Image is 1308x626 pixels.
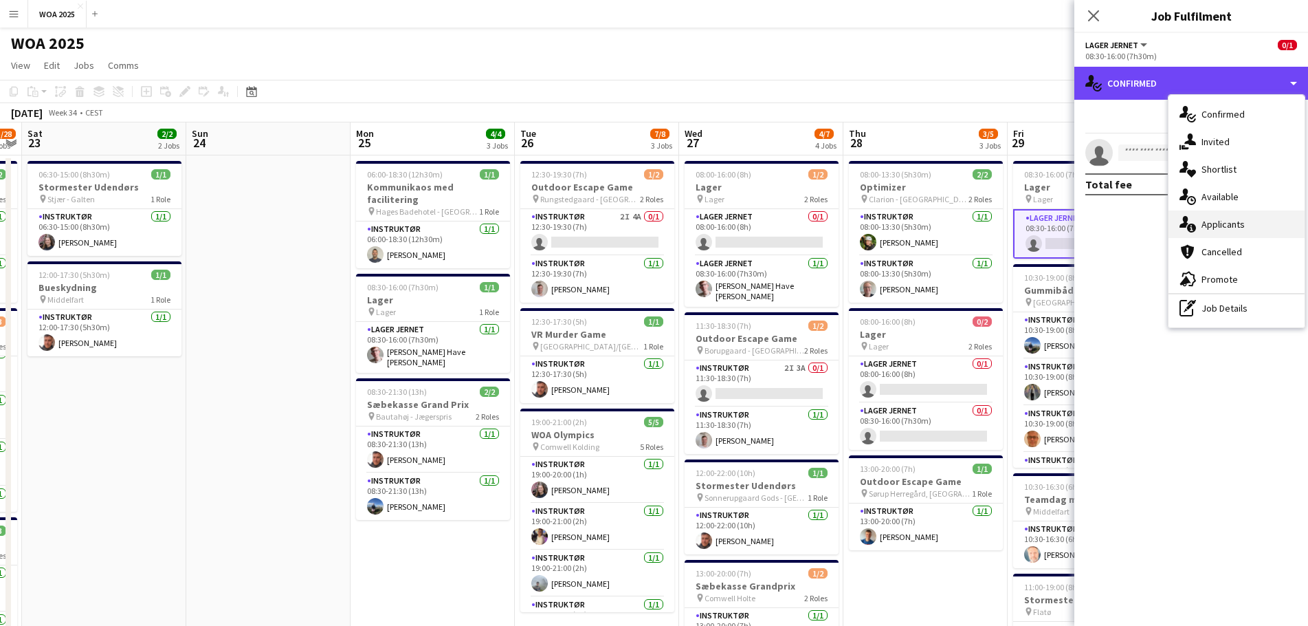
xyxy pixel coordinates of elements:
span: 1 Role [479,307,499,317]
span: 23 [25,135,43,151]
div: 13:00-20:00 (7h)1/1Outdoor Escape Game Sørup Herregård, [GEOGRAPHIC_DATA]1 RoleInstruktør1/113:00... [849,455,1003,550]
app-job-card: 08:00-16:00 (8h)0/2Lager Lager2 RolesLager Jernet0/108:00-16:00 (8h) Lager Jernet0/108:30-16:00 (... [849,308,1003,450]
span: Lager [705,194,724,204]
h3: Job Fulfilment [1074,7,1308,25]
div: 06:00-18:30 (12h30m)1/1Kommunikaos med facilitering Hages Badehotel - [GEOGRAPHIC_DATA]1 RoleInst... [356,161,510,268]
h3: Optimizer [849,181,1003,193]
span: 08:00-13:30 (5h30m) [860,169,931,180]
span: 2 Roles [968,341,992,352]
h3: Stormester Udendørs [1013,594,1167,606]
app-job-card: 19:00-21:00 (2h)5/5WOA Olympics Comwell Kolding5 RolesInstruktør1/119:00-20:00 (1h)[PERSON_NAME]I... [520,409,674,612]
app-card-role: Instruktør1/108:30-21:30 (13h)[PERSON_NAME] [356,427,510,473]
span: Tue [520,127,536,140]
app-card-role: Lager Jernet1/108:30-16:00 (7h30m)[PERSON_NAME] Have [PERSON_NAME] [685,256,839,307]
span: 11:30-18:30 (7h) [696,321,751,331]
h3: Sæbekasse Grand Prix [356,398,510,411]
div: 3 Jobs [979,140,1001,151]
div: Job Details [1168,294,1305,322]
a: Comms [102,56,144,74]
span: Middelfart [1033,506,1069,517]
div: 10:30-16:30 (6h)1/1Teamdag med læring Middelfart1 RoleInstruktør1/110:30-16:30 (6h)[PERSON_NAME] [1013,473,1167,568]
span: 12:30-19:30 (7h) [531,169,587,180]
span: Sat [27,127,43,140]
h1: WOA 2025 [11,33,85,54]
app-card-role: Instruktør1/113:00-20:00 (7h)[PERSON_NAME] [849,504,1003,550]
h3: Lager [685,181,839,193]
app-job-card: 08:30-16:00 (7h30m)0/1Lager Lager1 RoleLager Jernet1A0/108:30-16:00 (7h30m) [1013,161,1167,259]
h3: Bueskydning [27,281,181,294]
span: Clarion - [GEOGRAPHIC_DATA] [869,194,968,204]
button: WOA 2025 [28,1,87,28]
span: Mon [356,127,374,140]
app-card-role: Lager Jernet1/108:30-16:00 (7h30m)[PERSON_NAME] Have [PERSON_NAME] [356,322,510,373]
app-job-card: 12:30-19:30 (7h)1/2Outdoor Escape Game Rungstedgaard - [GEOGRAPHIC_DATA]2 RolesInstruktør2I4A0/11... [520,161,674,303]
app-card-role: Instruktør1/112:30-17:30 (5h)[PERSON_NAME] [520,356,674,403]
a: View [5,56,36,74]
span: 3/5 [979,129,998,139]
span: 12:30-17:30 (5h) [531,316,587,327]
span: 1/1 [151,169,170,180]
span: 2/2 [157,129,177,139]
h3: Stormester Udendørs [685,479,839,492]
app-card-role: Instruktør1/110:30-19:00 (8h30m)[PERSON_NAME] [1013,312,1167,359]
h3: Gummibådsregatta [1013,284,1167,296]
span: 26 [518,135,536,151]
h3: Stormester Udendørs [27,181,181,193]
app-card-role: Instruktør1/106:30-15:00 (8h30m)[PERSON_NAME] [27,209,181,256]
app-job-card: 08:30-16:00 (7h30m)1/1Lager Lager1 RoleLager Jernet1/108:30-16:00 (7h30m)[PERSON_NAME] Have [PERS... [356,274,510,373]
span: 4/7 [814,129,834,139]
span: 5/5 [644,417,663,427]
a: Edit [38,56,65,74]
app-card-role: Instruktør1/110:30-19:00 (8h30m) [1013,453,1167,499]
app-card-role: Instruktør1/112:00-22:00 (10h)[PERSON_NAME] [685,508,839,554]
app-card-role: Instruktør1/119:00-21:00 (2h)[PERSON_NAME] [520,504,674,550]
div: Shortlist [1168,155,1305,183]
app-card-role: Instruktør2I3A0/111:30-18:30 (7h) [685,360,839,407]
div: 4 Jobs [815,140,836,151]
app-job-card: 08:30-21:30 (13h)2/2Sæbekasse Grand Prix Bautahøj - Jægerspris2 RolesInstruktør1/108:30-21:30 (13... [356,378,510,520]
span: 2/2 [480,387,499,397]
app-card-role: Lager Jernet0/108:00-16:00 (8h) [685,209,839,256]
span: Rungstedgaard - [GEOGRAPHIC_DATA] [540,194,640,204]
div: Confirmed [1074,67,1308,100]
span: Lager [869,341,889,352]
span: Lager Jernet [1085,40,1138,50]
span: 1 Role [643,341,663,352]
span: 1 Role [808,493,828,503]
span: 2/2 [973,169,992,180]
span: 12:00-17:30 (5h30m) [38,270,110,280]
div: 3 Jobs [487,140,508,151]
span: Middelfart [47,294,84,305]
span: Borupgaard - [GEOGRAPHIC_DATA] [705,345,804,356]
div: 10:30-19:00 (8h30m)4/4Gummibådsregatta [GEOGRAPHIC_DATA]4 RolesInstruktør1/110:30-19:00 (8h30m)[P... [1013,264,1167,468]
div: Total fee [1085,177,1132,191]
span: 1/1 [644,316,663,327]
span: 11:00-19:00 (8h) [1024,582,1080,592]
span: 1 Role [151,294,170,305]
div: 08:30-16:00 (7h30m) [1085,51,1297,61]
a: Jobs [68,56,100,74]
span: 28 [847,135,866,151]
span: [GEOGRAPHIC_DATA]/[GEOGRAPHIC_DATA] [540,341,643,352]
div: 12:30-17:30 (5h)1/1VR Murder Game [GEOGRAPHIC_DATA]/[GEOGRAPHIC_DATA]1 RoleInstruktør1/112:30-17:... [520,308,674,403]
app-job-card: 08:00-13:30 (5h30m)2/2Optimizer Clarion - [GEOGRAPHIC_DATA]2 RolesInstruktør1/108:00-13:30 (5h30m... [849,161,1003,303]
div: 12:00-17:30 (5h30m)1/1Bueskydning Middelfart1 RoleInstruktør1/112:00-17:30 (5h30m)[PERSON_NAME] [27,261,181,356]
div: Applicants [1168,211,1305,238]
app-card-role: Instruktør1/112:00-17:30 (5h30m)[PERSON_NAME] [27,310,181,356]
div: 3 Jobs [651,140,672,151]
span: 06:30-15:00 (8h30m) [38,169,110,180]
div: Cancelled [1168,238,1305,266]
span: Sun [192,127,208,140]
span: 2 Roles [804,593,828,603]
h3: Outdoor Escape Game [849,475,1003,488]
span: 1 Role [479,206,499,217]
span: 1/1 [151,270,170,280]
app-job-card: 06:30-15:00 (8h30m)1/1Stormester Udendørs Stjær - Galten1 RoleInstruktør1/106:30-15:00 (8h30m)[PE... [27,161,181,256]
span: 27 [683,135,702,151]
span: 12:00-22:00 (10h) [696,468,755,478]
